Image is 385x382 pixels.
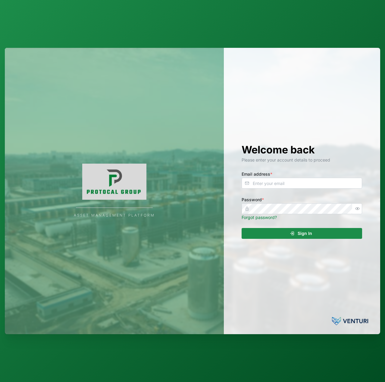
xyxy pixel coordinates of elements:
[332,315,368,327] img: Powered by: Venturi
[242,178,362,189] input: Enter your email
[242,171,272,177] label: Email address
[242,228,362,239] button: Sign In
[74,213,155,218] div: Asset Management Platform
[242,157,362,163] div: Please enter your account details to proceed
[242,215,277,220] a: Forgot password?
[242,196,264,203] label: Password
[242,143,362,156] h1: Welcome back
[298,228,312,239] span: Sign In
[54,164,174,200] img: Company Logo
